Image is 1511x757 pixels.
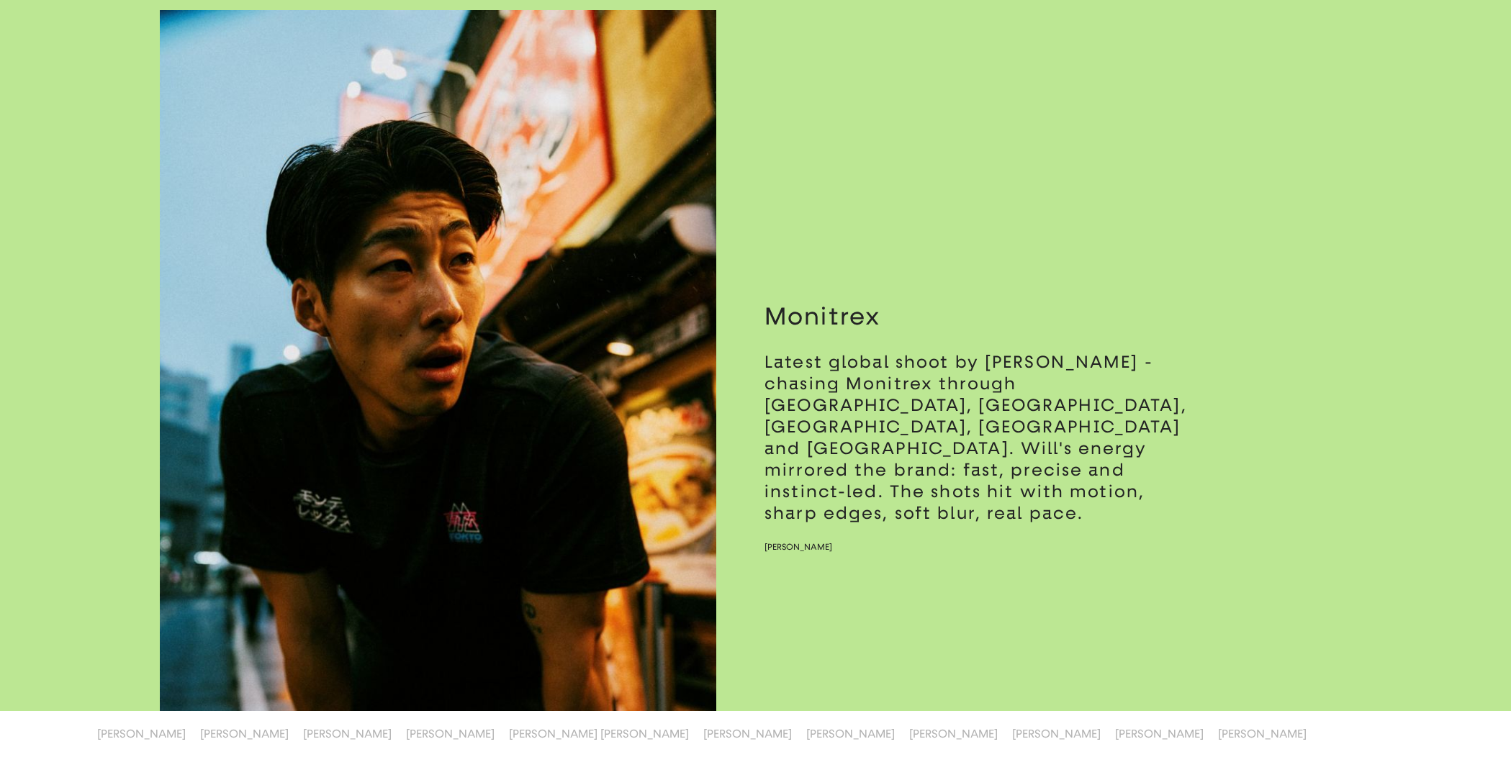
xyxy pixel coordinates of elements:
a: [PERSON_NAME] [1012,727,1101,740]
a: [PERSON_NAME] [200,727,289,740]
a: [PERSON_NAME] [97,727,186,740]
p: Latest global shoot by [PERSON_NAME] - chasing Monitrex through [GEOGRAPHIC_DATA], [GEOGRAPHIC_DA... [764,351,1196,524]
a: [PERSON_NAME] [303,727,392,740]
a: [PERSON_NAME] [806,727,895,740]
a: [PERSON_NAME] [764,541,857,553]
a: [PERSON_NAME] [1115,727,1204,740]
span: [PERSON_NAME] [764,542,832,552]
a: [PERSON_NAME] [406,727,495,740]
a: [PERSON_NAME] [1218,727,1307,740]
h3: Monitrex [764,302,1417,332]
a: [PERSON_NAME] [909,727,998,740]
a: [PERSON_NAME] [PERSON_NAME] [509,727,689,740]
a: [PERSON_NAME] [703,727,792,740]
